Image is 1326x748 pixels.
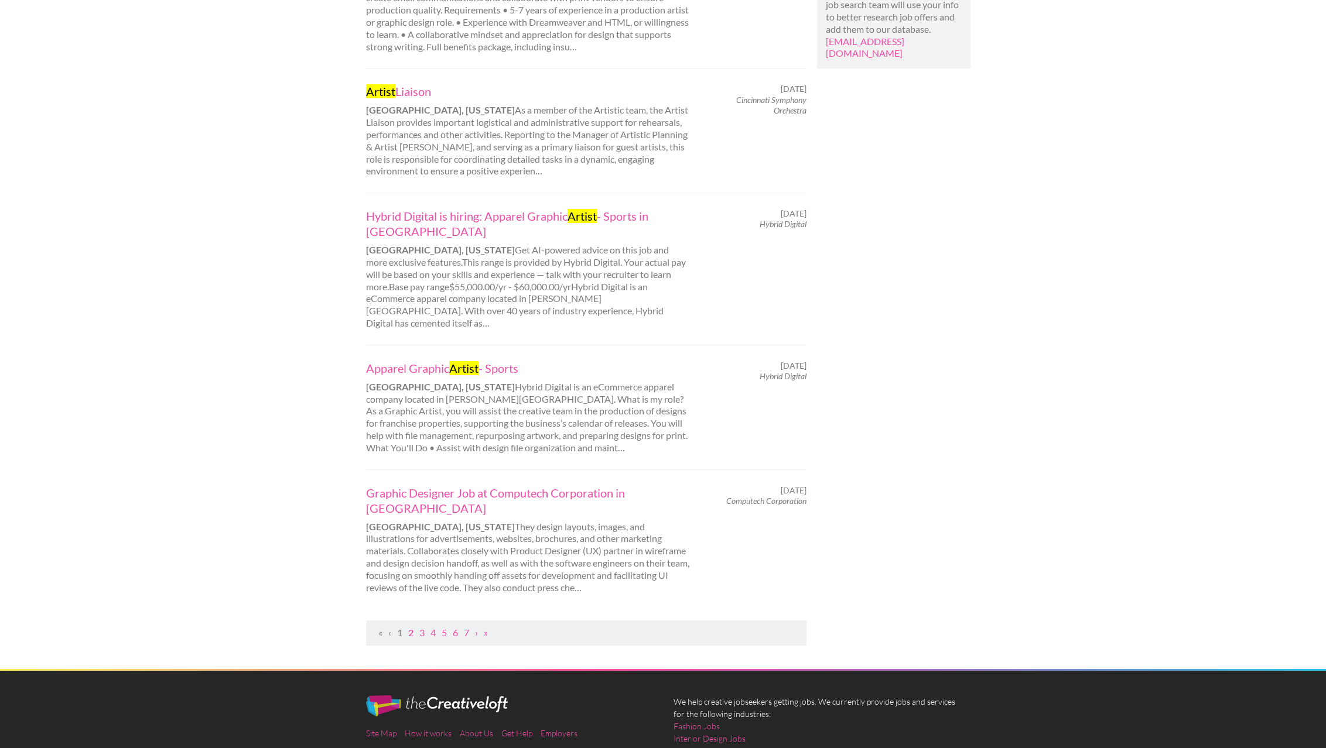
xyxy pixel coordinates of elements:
[449,361,479,375] mark: Artist
[366,208,692,239] a: Hybrid Digital is hiring: Apparel GraphicArtist- Sports in [GEOGRAPHIC_DATA]
[736,95,806,115] em: Cincinnati Symphony Orchestra
[366,84,395,98] mark: Artist
[366,244,515,255] strong: [GEOGRAPHIC_DATA], [US_STATE]
[453,627,458,638] a: Page 6
[356,208,702,330] div: Get AI-powered advice on this job and more exclusive features.This range is provided by Hybrid Di...
[366,104,515,115] strong: [GEOGRAPHIC_DATA], [US_STATE]
[378,627,382,638] span: First Page
[430,627,436,638] a: Page 4
[419,627,425,638] a: Page 3
[366,84,692,99] a: ArtistLiaison
[781,361,806,371] span: [DATE]
[366,521,515,532] strong: [GEOGRAPHIC_DATA], [US_STATE]
[674,720,720,732] a: Fashion Jobs
[760,219,806,229] em: Hybrid Digital
[464,627,469,638] a: Page 7
[366,361,692,376] a: Apparel GraphicArtist- Sports
[460,728,493,738] a: About Us
[760,371,806,381] em: Hybrid Digital
[541,728,577,738] a: Employers
[356,361,702,454] div: Hybrid Digital is an eCommerce apparel company located in [PERSON_NAME][GEOGRAPHIC_DATA]. What is...
[366,728,397,738] a: Site Map
[781,84,806,94] span: [DATE]
[397,627,402,638] a: Page 1
[726,496,806,506] em: Computech Corporation
[781,485,806,496] span: [DATE]
[442,627,447,638] a: Page 5
[484,627,488,638] a: Last Page, Page 9
[366,381,515,392] strong: [GEOGRAPHIC_DATA], [US_STATE]
[366,485,692,516] a: Graphic Designer Job at Computech Corporation in [GEOGRAPHIC_DATA]
[356,84,702,177] div: As a member of the Artistic team, the Artist Liaison provides important logistical and administra...
[405,728,452,738] a: How it works
[826,36,904,59] a: [EMAIL_ADDRESS][DOMAIN_NAME]
[356,485,702,594] div: They design layouts, images, and illustrations for advertisements, websites, brochures, and other...
[501,728,532,738] a: Get Help
[388,627,391,638] span: Previous Page
[781,208,806,219] span: [DATE]
[568,209,597,223] mark: Artist
[475,627,478,638] a: Next Page
[408,627,413,638] a: Page 2
[674,732,746,744] a: Interior Design Jobs
[366,695,508,716] img: The Creative Loft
